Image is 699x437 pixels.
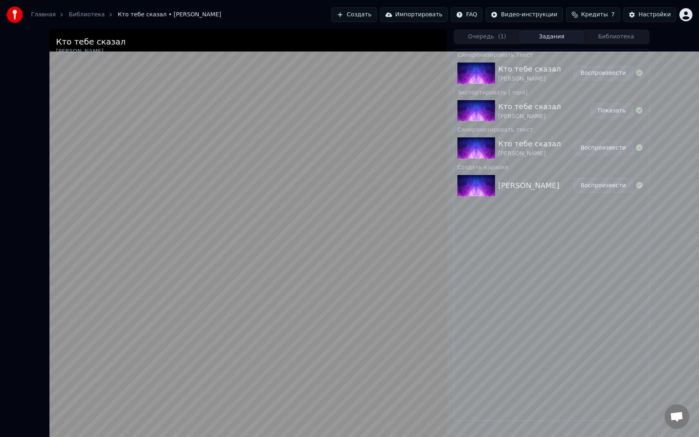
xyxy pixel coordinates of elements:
div: [PERSON_NAME] [498,112,561,121]
button: Библиотека [584,31,648,43]
div: [PERSON_NAME] [498,75,561,83]
button: Показать [591,103,633,118]
button: Воспроизвести [574,178,633,193]
div: [PERSON_NAME] [498,180,560,191]
span: Кто тебе сказал • [PERSON_NAME] [118,11,221,19]
div: Синхронизировать текст [454,49,649,59]
span: ( 1 ) [498,33,506,41]
div: Кто тебе сказал [498,63,561,75]
button: Создать [332,7,376,22]
div: Кто тебе сказал [498,138,561,150]
div: Настройки [639,11,671,19]
div: [PERSON_NAME] [56,47,125,56]
button: Очередь [455,31,520,43]
button: Настройки [623,7,676,22]
button: Воспроизвести [574,66,633,81]
button: FAQ [451,7,482,22]
div: Экспортировать [.mp4] [454,87,649,97]
a: Главная [31,11,56,19]
span: 7 [611,11,615,19]
button: Задания [520,31,584,43]
div: Кто тебе сказал [56,36,125,47]
button: Импортировать [380,7,448,22]
a: Библиотека [69,11,105,19]
a: Открытый чат [665,404,689,429]
nav: breadcrumb [31,11,221,19]
div: [PERSON_NAME] [498,150,561,158]
span: Кредиты [581,11,608,19]
div: Создать караоке [454,162,649,172]
button: Видео-инструкции [486,7,562,22]
button: Кредиты7 [566,7,620,22]
button: Воспроизвести [574,141,633,155]
div: Кто тебе сказал [498,101,561,112]
img: youka [7,7,23,23]
div: Синхронизировать текст [454,124,649,134]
